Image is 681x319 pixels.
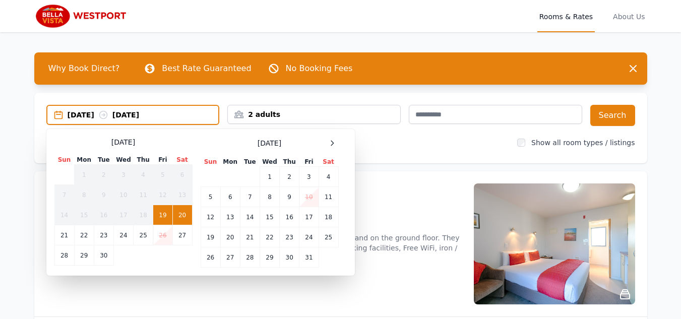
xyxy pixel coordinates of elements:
[201,207,220,227] td: 12
[113,185,133,205] td: 10
[74,155,94,165] th: Mon
[134,155,153,165] th: Thu
[220,247,240,268] td: 27
[299,167,319,187] td: 3
[220,187,240,207] td: 6
[40,58,128,79] span: Why Book Direct?
[299,207,319,227] td: 17
[590,105,635,126] button: Search
[258,138,281,148] span: [DATE]
[134,185,153,205] td: 11
[319,187,338,207] td: 11
[201,157,220,167] th: Sun
[280,187,299,207] td: 9
[201,227,220,247] td: 19
[54,245,74,266] td: 28
[172,185,192,205] td: 13
[201,247,220,268] td: 26
[134,205,153,225] td: 18
[153,225,172,245] td: 26
[54,205,74,225] td: 14
[113,155,133,165] th: Wed
[94,155,113,165] th: Tue
[94,225,113,245] td: 23
[260,157,279,167] th: Wed
[113,205,133,225] td: 17
[94,245,113,266] td: 30
[113,225,133,245] td: 24
[260,227,279,247] td: 22
[111,137,135,147] span: [DATE]
[172,165,192,185] td: 6
[220,207,240,227] td: 13
[260,167,279,187] td: 1
[240,187,260,207] td: 7
[74,225,94,245] td: 22
[299,187,319,207] td: 10
[68,110,219,120] div: [DATE] [DATE]
[260,187,279,207] td: 8
[134,165,153,185] td: 4
[74,185,94,205] td: 8
[228,109,400,119] div: 2 adults
[286,62,353,75] p: No Booking Fees
[134,225,153,245] td: 25
[74,165,94,185] td: 1
[240,207,260,227] td: 14
[153,205,172,225] td: 19
[153,185,172,205] td: 12
[299,227,319,247] td: 24
[260,207,279,227] td: 15
[201,187,220,207] td: 5
[54,225,74,245] td: 21
[54,185,74,205] td: 7
[319,207,338,227] td: 18
[299,157,319,167] th: Fri
[113,165,133,185] td: 3
[280,247,299,268] td: 30
[280,157,299,167] th: Thu
[54,155,74,165] th: Sun
[74,205,94,225] td: 15
[172,225,192,245] td: 27
[172,155,192,165] th: Sat
[280,227,299,247] td: 23
[162,62,251,75] p: Best Rate Guaranteed
[240,247,260,268] td: 28
[260,247,279,268] td: 29
[531,139,635,147] label: Show all room types / listings
[319,227,338,247] td: 25
[220,157,240,167] th: Mon
[34,4,131,28] img: Bella Vista Westport
[74,245,94,266] td: 29
[319,167,338,187] td: 4
[280,207,299,227] td: 16
[240,227,260,247] td: 21
[153,155,172,165] th: Fri
[153,165,172,185] td: 5
[319,157,338,167] th: Sat
[299,247,319,268] td: 31
[94,185,113,205] td: 9
[280,167,299,187] td: 2
[94,205,113,225] td: 16
[240,157,260,167] th: Tue
[172,205,192,225] td: 20
[220,227,240,247] td: 20
[94,165,113,185] td: 2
